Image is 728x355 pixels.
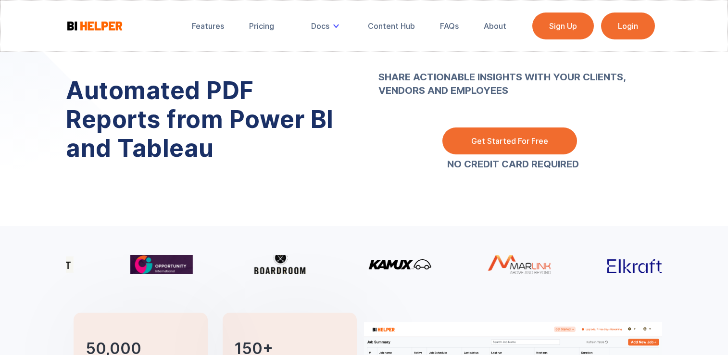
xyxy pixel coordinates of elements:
[66,76,350,163] h1: Automated PDF Reports from Power BI and Tableau
[249,21,274,31] div: Pricing
[242,15,281,37] a: Pricing
[378,43,648,111] p: ‍
[368,21,415,31] div: Content Hub
[311,21,329,31] div: Docs
[447,158,579,170] strong: NO CREDIT CARD REQUIRED
[601,13,655,39] a: Login
[361,15,422,37] a: Content Hub
[192,21,224,31] div: Features
[433,15,465,37] a: FAQs
[532,13,594,39] a: Sign Up
[378,43,648,111] strong: SHARE ACTIONABLE INSIGHTS WITH YOUR CLIENTS, VENDORS AND EMPLOYEES ‍
[440,21,459,31] div: FAQs
[442,127,577,154] a: Get Started For Free
[447,159,579,169] a: NO CREDIT CARD REQUIRED
[484,21,506,31] div: About
[11,256,74,272] img: Klarsynt logo
[185,15,231,37] a: Features
[304,15,350,37] div: Docs
[477,15,513,37] a: About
